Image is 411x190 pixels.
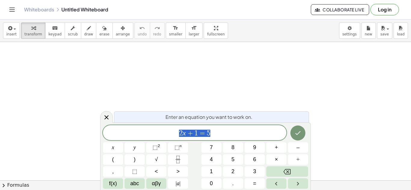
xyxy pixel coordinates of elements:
[370,4,399,15] button: Log in
[179,130,183,137] span: 2
[231,143,234,152] span: 8
[168,178,188,189] button: Absolute value
[232,179,234,188] span: .
[253,167,256,176] span: 3
[103,178,123,189] button: Functions
[99,32,109,36] span: erase
[3,23,20,39] button: insert
[81,23,97,39] button: draw
[253,179,256,188] span: =
[168,154,188,165] button: Fraction
[24,32,42,36] span: transform
[245,154,265,165] button: 6
[288,178,308,189] button: Right arrow
[153,32,161,36] span: redo
[173,25,178,32] i: format_size
[296,143,299,152] span: –
[155,155,158,164] span: √
[189,32,199,36] span: larger
[311,4,369,15] button: Collaborate Live
[45,23,65,39] button: keyboardkeypad
[361,23,376,39] button: new
[191,25,197,32] i: format_size
[134,155,136,164] span: )
[201,154,221,165] button: 4
[125,142,145,153] button: y
[158,143,160,148] sup: 2
[210,155,213,164] span: 4
[198,130,207,137] span: =
[134,143,136,152] span: y
[113,23,133,39] button: arrange
[207,130,210,137] span: 5
[201,178,221,189] button: 0
[155,167,158,176] span: <
[146,142,166,153] button: Squared
[96,23,113,39] button: erase
[185,23,202,39] button: format_sizelarger
[223,166,243,177] button: 2
[210,143,213,152] span: 7
[150,23,165,39] button: redoredo
[169,32,182,36] span: smaller
[365,32,372,36] span: new
[290,125,305,140] button: Done
[134,23,150,39] button: undoundo
[194,130,198,137] span: 1
[183,129,186,137] var: x
[84,32,93,36] span: draw
[6,32,17,36] span: insert
[168,142,188,153] button: Superscript
[68,32,78,36] span: scrub
[316,7,364,12] span: Collaborate Live
[103,142,123,153] button: x
[245,142,265,153] button: 9
[223,142,243,153] button: 8
[179,180,181,186] span: |
[297,155,300,164] span: ÷
[266,166,308,177] button: Backspace
[223,154,243,165] button: 5
[154,25,160,32] i: redo
[168,166,188,177] button: Greater than
[342,32,357,36] span: settings
[138,32,147,36] span: undo
[288,154,308,165] button: Divide
[210,179,213,188] span: 0
[165,113,252,121] span: Enter an equation you want to work on.
[146,154,166,165] button: Square root
[21,23,45,39] button: transform
[253,155,256,164] span: 6
[201,142,221,153] button: 7
[266,178,286,189] button: Left arrow
[65,23,81,39] button: scrub
[231,155,234,164] span: 5
[130,179,139,188] span: abc
[186,130,195,137] span: +
[166,23,186,39] button: format_sizesmaller
[231,167,234,176] span: 2
[153,144,158,150] span: ⬚
[288,142,308,153] button: Minus
[394,23,408,39] button: load
[210,167,213,176] span: 1
[275,155,278,164] span: ×
[377,23,392,39] button: save
[201,166,221,177] button: 1
[103,166,123,177] button: ,
[175,144,180,150] span: ⬚
[116,32,130,36] span: arrange
[125,166,145,177] button: Placeholder
[180,143,182,148] sup: n
[146,178,166,189] button: Greek alphabet
[125,178,145,189] button: Alphabet
[266,142,286,153] button: Plus
[112,155,114,164] span: (
[176,167,180,176] span: >
[245,166,265,177] button: 3
[223,178,243,189] button: .
[176,179,181,188] span: a
[245,178,265,189] button: Equals
[152,179,161,188] span: αβγ
[275,143,278,152] span: +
